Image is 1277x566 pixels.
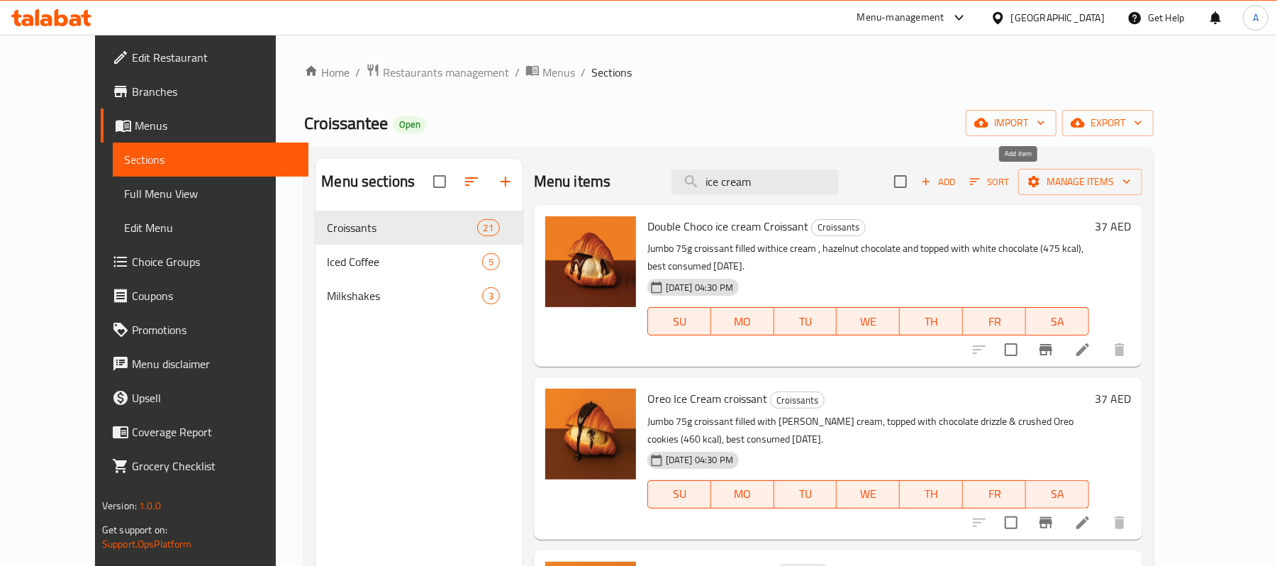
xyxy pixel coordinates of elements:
[355,64,360,81] li: /
[966,110,1056,136] button: import
[135,117,297,134] span: Menus
[1103,506,1137,540] button: delete
[1095,216,1131,236] h6: 37 AED
[963,307,1026,335] button: FR
[647,240,1089,275] p: Jumbo 75g croissant filled withice cream , hazelnut chocolate and topped with white chocolate (47...
[654,484,706,504] span: SU
[717,484,769,504] span: MO
[900,480,963,509] button: TH
[316,279,522,313] div: Milkshakes3
[963,480,1026,509] button: FR
[1074,341,1091,358] a: Edit menu item
[915,171,961,193] button: Add
[647,388,767,409] span: Oreo Ice Cream croissant
[321,171,415,192] h2: Menu sections
[771,392,824,409] span: Croissants
[101,415,308,449] a: Coverage Report
[647,480,711,509] button: SU
[717,311,769,332] span: MO
[770,392,825,409] div: Croissants
[304,64,350,81] a: Home
[102,496,137,515] span: Version:
[977,114,1045,132] span: import
[139,496,161,515] span: 1.0.0
[394,118,426,131] span: Open
[837,307,900,335] button: WE
[482,287,500,304] div: items
[113,211,308,245] a: Edit Menu
[327,287,481,304] span: Milkshakes
[969,311,1020,332] span: FR
[1029,506,1063,540] button: Branch-specific-item
[515,64,520,81] li: /
[647,307,711,335] button: SU
[383,64,509,81] span: Restaurants management
[534,171,611,192] h2: Menu items
[425,167,455,196] span: Select all sections
[327,253,481,270] span: Iced Coffee
[1062,110,1154,136] button: export
[132,423,297,440] span: Coverage Report
[780,311,832,332] span: TU
[545,389,636,479] img: Oreo Ice Cream croissant
[132,287,297,304] span: Coupons
[711,480,774,509] button: MO
[327,219,476,236] span: Croissants
[780,484,832,504] span: TU
[132,253,297,270] span: Choice Groups
[101,74,308,109] a: Branches
[102,521,167,539] span: Get support on:
[969,484,1020,504] span: FR
[101,313,308,347] a: Promotions
[477,219,500,236] div: items
[961,171,1018,193] span: Sort items
[996,335,1026,365] span: Select to update
[101,381,308,415] a: Upsell
[905,311,957,332] span: TH
[1253,10,1259,26] span: A
[101,40,308,74] a: Edit Restaurant
[132,389,297,406] span: Upsell
[394,116,426,133] div: Open
[101,449,308,483] a: Grocery Checklist
[711,307,774,335] button: MO
[1029,333,1063,367] button: Branch-specific-item
[304,107,388,139] span: Croissantee
[113,143,308,177] a: Sections
[478,221,499,235] span: 21
[1032,311,1083,332] span: SA
[1026,480,1089,509] button: SA
[1011,10,1105,26] div: [GEOGRAPHIC_DATA]
[1026,307,1089,335] button: SA
[1074,514,1091,531] a: Edit menu item
[316,245,522,279] div: Iced Coffee5
[996,508,1026,538] span: Select to update
[647,413,1089,448] p: Jumbo 75g croissant filled with [PERSON_NAME] cream, topped with chocolate drizzle & crushed Oreo...
[905,484,957,504] span: TH
[483,255,499,269] span: 5
[101,245,308,279] a: Choice Groups
[489,165,523,199] button: Add section
[842,311,894,332] span: WE
[316,211,522,245] div: Croissants21
[1074,114,1142,132] span: export
[1095,389,1131,409] h6: 37 AED
[774,480,837,509] button: TU
[647,216,808,237] span: Double Choco ice cream Croissant
[1030,173,1131,191] span: Manage items
[132,83,297,100] span: Branches
[101,279,308,313] a: Coupons
[591,64,632,81] span: Sections
[545,216,636,307] img: Double Choco ice cream Croissant
[113,177,308,211] a: Full Menu View
[316,205,522,318] nav: Menu sections
[525,63,575,82] a: Menus
[654,311,706,332] span: SU
[366,63,509,82] a: Restaurants management
[124,185,297,202] span: Full Menu View
[1032,484,1083,504] span: SA
[542,64,575,81] span: Menus
[101,109,308,143] a: Menus
[304,63,1154,82] nav: breadcrumb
